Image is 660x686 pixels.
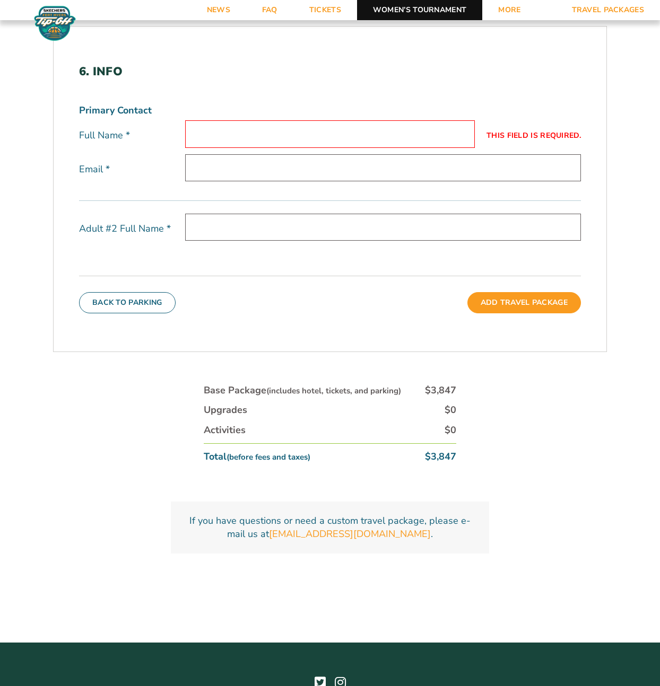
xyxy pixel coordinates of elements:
[475,131,581,140] label: This field is required.
[204,450,310,463] div: Total
[184,514,476,541] p: If you have questions or need a custom travel package, please e-mail us at .
[79,222,185,235] label: Adult #2 Full Name *
[269,527,431,541] a: [EMAIL_ADDRESS][DOMAIN_NAME]
[79,129,185,142] label: Full Name *
[79,163,185,176] label: Email *
[467,292,581,313] button: Add Travel Package
[79,104,152,117] strong: Primary Contact
[204,403,247,417] div: Upgrades
[445,424,456,437] div: $0
[204,424,246,437] div: Activities
[32,5,78,41] img: Fort Myers Tip-Off
[445,403,456,417] div: $0
[79,65,581,78] h2: 6. Info
[79,292,176,313] button: Back To Parking
[227,452,310,462] small: (before fees and taxes)
[425,450,456,463] div: $3,847
[425,384,456,397] div: $3,847
[204,384,401,397] div: Base Package
[266,385,401,396] small: (includes hotel, tickets, and parking)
